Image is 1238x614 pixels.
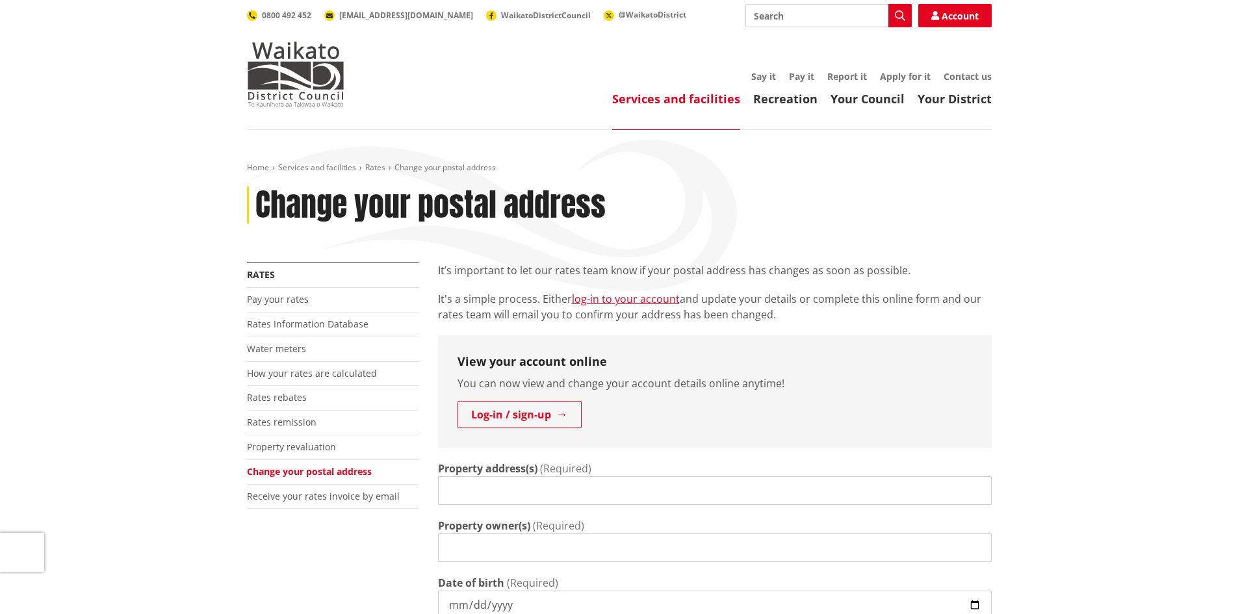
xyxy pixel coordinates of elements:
[365,162,385,173] a: Rates
[501,10,591,21] span: WaikatoDistrictCouncil
[458,355,972,369] h3: View your account online
[753,91,818,107] a: Recreation
[438,262,992,278] p: It’s important to let our rates team know if your postal address has changes as soon as possible.
[247,416,316,428] a: Rates remission
[438,461,537,476] label: Property address(s)
[247,42,344,107] img: Waikato District Council - Te Kaunihera aa Takiwaa o Waikato
[533,518,584,533] span: (Required)
[247,293,309,305] a: Pay your rates
[619,9,686,20] span: @WaikatoDistrict
[278,162,356,173] a: Services and facilities
[438,518,530,533] label: Property owner(s)
[247,465,372,478] a: Change your postal address
[918,4,992,27] a: Account
[247,268,275,281] a: Rates
[255,186,606,224] h1: Change your postal address
[507,576,558,590] span: (Required)
[324,10,473,21] a: [EMAIL_ADDRESS][DOMAIN_NAME]
[918,91,992,107] a: Your District
[247,10,311,21] a: 0800 492 452
[789,70,814,83] a: Pay it
[486,10,591,21] a: WaikatoDistrictCouncil
[247,441,336,453] a: Property revaluation
[880,70,931,83] a: Apply for it
[247,490,400,502] a: Receive your rates invoice by email
[831,91,905,107] a: Your Council
[339,10,473,21] span: [EMAIL_ADDRESS][DOMAIN_NAME]
[540,461,591,476] span: (Required)
[247,342,306,355] a: Water meters
[745,4,912,27] input: Search input
[247,162,269,173] a: Home
[612,91,740,107] a: Services and facilities
[827,70,867,83] a: Report it
[247,162,992,173] nav: breadcrumb
[751,70,776,83] a: Say it
[458,401,582,428] a: Log-in / sign-up
[394,162,496,173] span: Change your postal address
[262,10,311,21] span: 0800 492 452
[247,391,307,403] a: Rates rebates
[572,292,680,306] a: log-in to your account
[438,575,504,591] label: Date of birth
[604,9,686,20] a: @WaikatoDistrict
[438,291,992,322] p: It's a simple process. Either and update your details or complete this online form and our rates ...
[944,70,992,83] a: Contact us
[247,367,377,379] a: How your rates are calculated
[458,376,972,391] p: You can now view and change your account details online anytime!
[247,318,368,330] a: Rates Information Database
